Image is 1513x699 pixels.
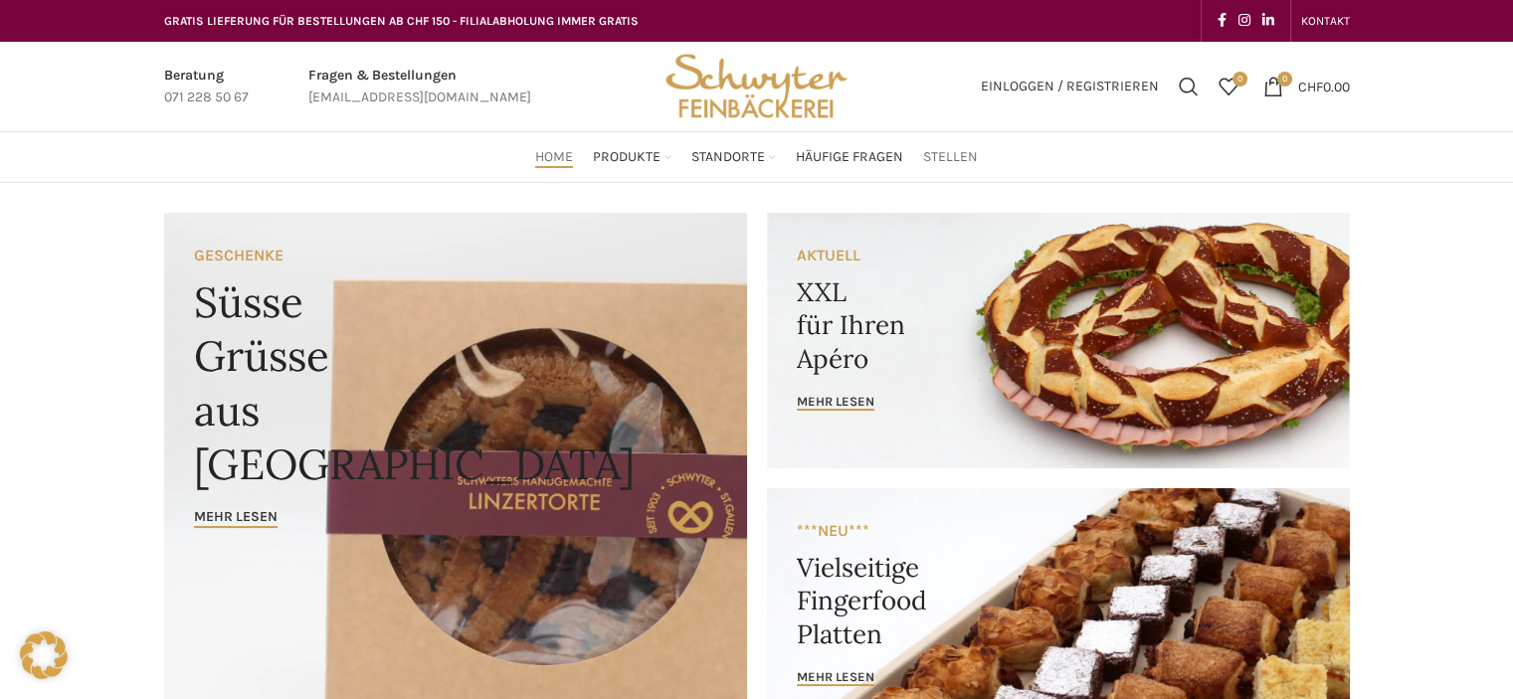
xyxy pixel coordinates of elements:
img: Bäckerei Schwyter [659,42,853,131]
span: Standorte [691,148,765,167]
span: CHF [1298,78,1323,94]
span: 0 [1232,72,1247,87]
div: Secondary navigation [1291,1,1360,41]
a: Standorte [691,137,776,177]
bdi: 0.00 [1298,78,1350,94]
span: GRATIS LIEFERUNG FÜR BESTELLUNGEN AB CHF 150 - FILIALABHOLUNG IMMER GRATIS [164,14,639,28]
a: Produkte [593,137,671,177]
a: KONTAKT [1301,1,1350,41]
span: Stellen [923,148,978,167]
a: Home [535,137,573,177]
a: Häufige Fragen [796,137,903,177]
a: Stellen [923,137,978,177]
span: Produkte [593,148,661,167]
a: Infobox link [164,65,249,109]
a: Facebook social link [1212,7,1232,35]
a: 0 [1209,67,1248,106]
a: Suchen [1169,67,1209,106]
a: Linkedin social link [1256,7,1280,35]
span: Home [535,148,573,167]
a: Instagram social link [1232,7,1256,35]
a: Infobox link [308,65,531,109]
span: KONTAKT [1301,14,1350,28]
a: Banner link [767,213,1350,468]
span: 0 [1277,72,1292,87]
span: Häufige Fragen [796,148,903,167]
div: Main navigation [154,137,1360,177]
a: 0 CHF0.00 [1253,67,1360,106]
a: Einloggen / Registrieren [971,67,1169,106]
a: Site logo [659,77,853,93]
span: Einloggen / Registrieren [981,80,1159,93]
div: Meine Wunschliste [1209,67,1248,106]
